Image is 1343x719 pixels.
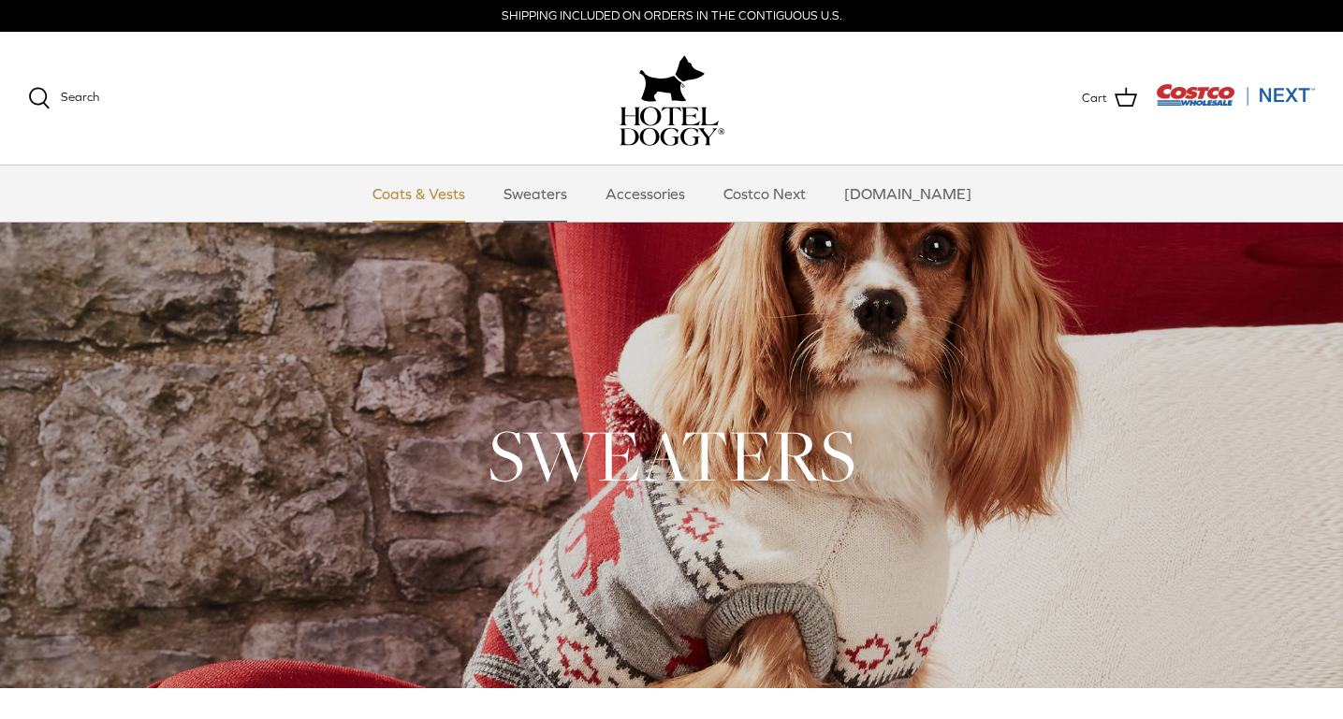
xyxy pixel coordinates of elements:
[639,50,705,107] img: hoteldoggy.com
[707,165,823,222] a: Costco Next
[1156,95,1315,109] a: Visit Costco Next
[589,165,702,222] a: Accessories
[620,107,724,146] img: hoteldoggycom
[356,165,482,222] a: Coats & Vests
[28,410,1315,501] h1: SWEATERS
[61,90,99,104] span: Search
[28,87,99,109] a: Search
[1082,86,1137,110] a: Cart
[487,165,584,222] a: Sweaters
[827,165,988,222] a: [DOMAIN_NAME]
[1156,83,1315,107] img: Costco Next
[1082,89,1107,108] span: Cart
[620,50,724,146] a: hoteldoggy.com hoteldoggycom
